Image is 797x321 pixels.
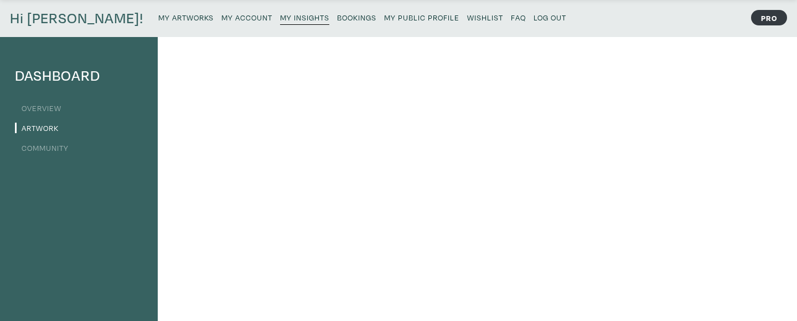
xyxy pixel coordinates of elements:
[534,9,566,24] a: Log Out
[511,9,526,24] a: FAQ
[337,12,376,23] small: Bookings
[280,12,329,23] small: My Insights
[467,9,503,24] a: Wishlist
[511,12,526,23] small: FAQ
[221,12,272,23] small: My Account
[467,12,503,23] small: Wishlist
[15,123,59,133] a: Artwork
[15,103,61,113] a: Overview
[384,12,459,23] small: My Public Profile
[280,9,329,25] a: My Insights
[751,10,787,25] strong: PRO
[337,9,376,24] a: Bookings
[384,9,459,24] a: My Public Profile
[534,12,566,23] small: Log Out
[15,143,69,153] a: Community
[15,67,143,85] h4: Dashboard
[158,9,214,24] a: My Artworks
[158,12,214,23] small: My Artworks
[221,9,272,24] a: My Account
[10,9,143,27] h4: Hi [PERSON_NAME]!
